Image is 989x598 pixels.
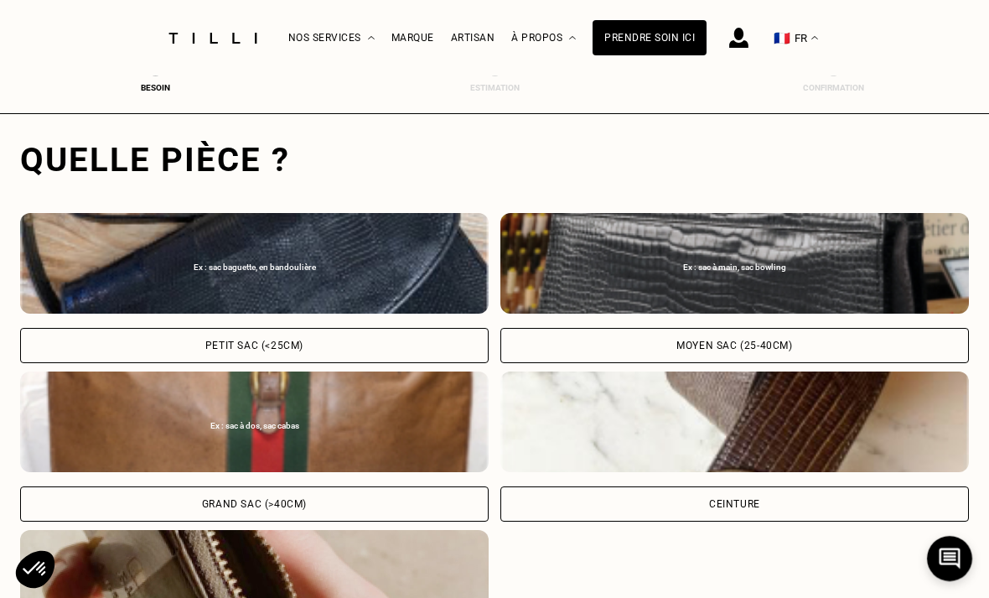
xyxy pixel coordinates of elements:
[391,32,434,44] a: Marque
[729,28,748,48] img: icône connexion
[461,83,528,92] div: Estimation
[288,1,375,75] div: Nos services
[569,36,576,40] img: Menu déroulant à propos
[202,499,307,509] div: Grand sac (>40cm)
[509,263,961,273] div: Ex : sac à main, sac bowling
[28,263,480,273] div: Ex : sac baguette, en bandoulière
[765,1,826,75] button: 🇫🇷 FR
[20,140,969,179] div: Quelle pièce ?
[593,20,707,55] a: Prendre soin ici
[122,83,189,92] div: Besoin
[709,499,760,509] div: Ceinture
[163,33,263,44] img: Logo du service de couturière Tilli
[368,36,375,40] img: Menu déroulant
[451,32,495,44] a: Artisan
[511,1,576,75] div: À propos
[800,83,867,92] div: Confirmation
[811,36,818,40] img: menu déroulant
[676,341,792,351] div: Moyen sac (25-40cm)
[500,372,969,472] img: Tilli retouche votre Ceinture
[774,30,790,46] span: 🇫🇷
[205,341,303,351] div: Petit sac (<25cm)
[28,421,480,431] div: Ex : sac à dos, sac cabas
